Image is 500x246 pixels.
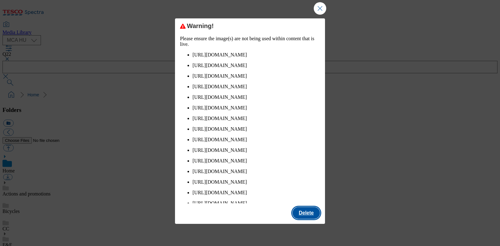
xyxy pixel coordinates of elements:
p: [URL][DOMAIN_NAME] [192,200,320,206]
p: [URL][DOMAIN_NAME] [192,137,320,142]
button: Delete [292,207,320,219]
p: [URL][DOMAIN_NAME] [192,105,320,111]
p: [URL][DOMAIN_NAME] [192,73,320,79]
p: [URL][DOMAIN_NAME] [192,158,320,164]
p: [URL][DOMAIN_NAME] [192,190,320,195]
div: Modal [175,18,325,224]
p: [URL][DOMAIN_NAME] [192,94,320,100]
p: [URL][DOMAIN_NAME] [192,169,320,174]
div: Warning! [180,22,320,30]
p: [URL][DOMAIN_NAME] [192,52,320,58]
button: Close Modal [314,2,326,15]
p: [URL][DOMAIN_NAME] [192,116,320,121]
p: [URL][DOMAIN_NAME] [192,179,320,185]
p: [URL][DOMAIN_NAME] [192,63,320,68]
p: [URL][DOMAIN_NAME] [192,147,320,153]
p: [URL][DOMAIN_NAME] [192,126,320,132]
p: [URL][DOMAIN_NAME] [192,84,320,89]
p: Please ensure the image(s) are not being used within content that is live. [180,36,320,47]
